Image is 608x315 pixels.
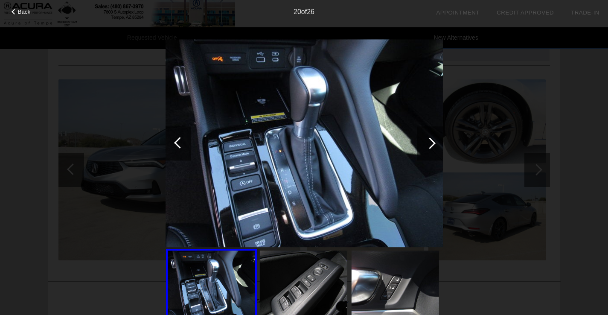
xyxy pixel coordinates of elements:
[571,9,599,16] a: Trade-In
[497,9,554,16] a: Credit Approved
[18,9,31,15] span: Back
[436,9,480,16] a: Appointment
[307,8,314,15] span: 26
[294,8,301,15] span: 20
[166,39,443,248] img: 20.jpg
